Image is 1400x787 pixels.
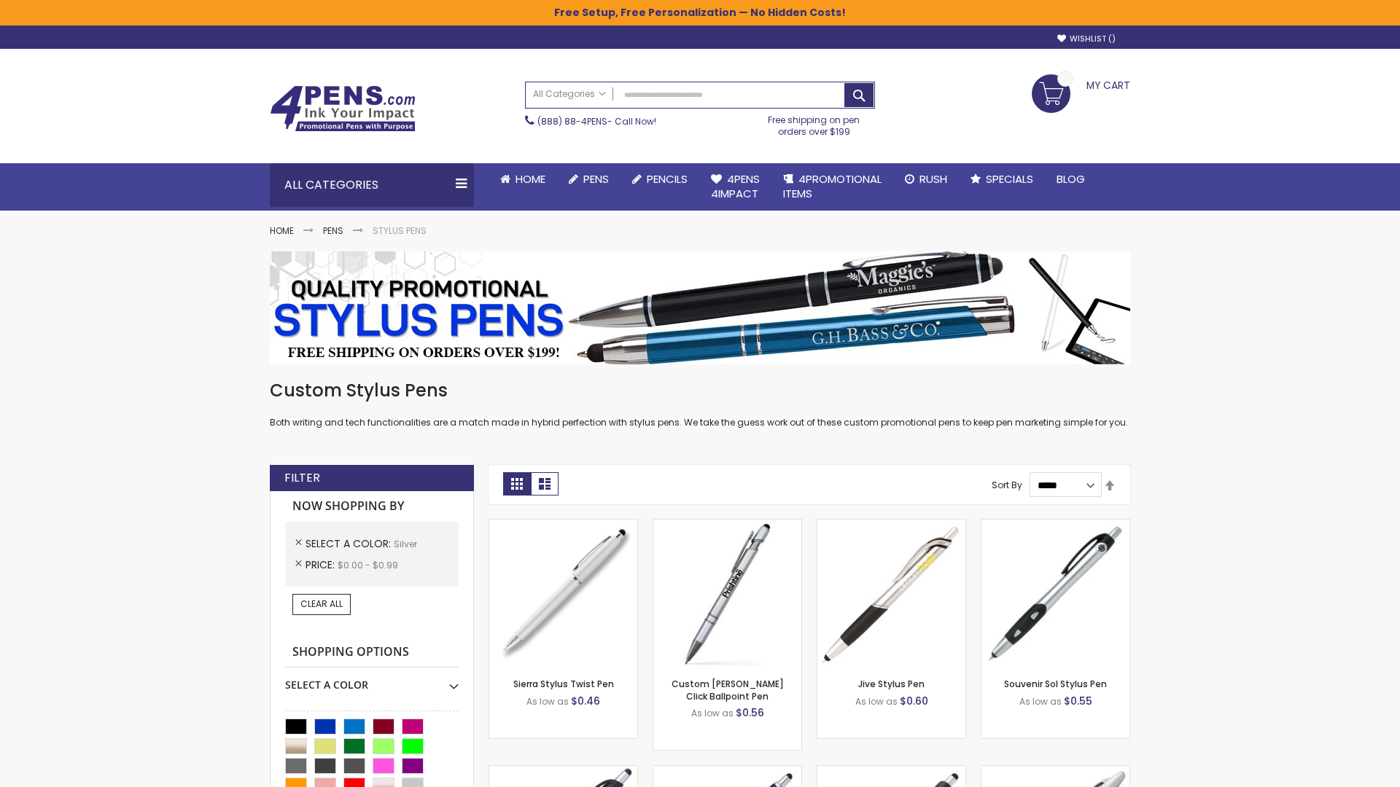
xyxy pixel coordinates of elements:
[858,678,925,690] a: Jive Stylus Pen
[537,115,656,128] span: - Call Now!
[653,519,801,531] a: Custom Alex II Click Ballpoint Pen-Silver
[270,379,1130,402] h1: Custom Stylus Pens
[711,171,760,201] span: 4Pens 4impact
[285,491,459,522] strong: Now Shopping by
[373,224,427,237] strong: Stylus Pens
[783,171,882,201] span: 4PROMOTIONAL ITEMS
[919,171,947,187] span: Rush
[270,85,416,132] img: 4Pens Custom Pens and Promotional Products
[1064,694,1092,708] span: $0.55
[537,115,607,128] a: (888) 88-4PENS
[526,82,613,106] a: All Categories
[526,695,569,708] span: As low as
[533,88,606,100] span: All Categories
[306,536,394,551] span: Select A Color
[691,707,734,719] span: As low as
[306,557,338,572] span: Price
[653,765,801,778] a: Epiphany Stylus Pens-Silver
[753,109,876,138] div: Free shipping on pen orders over $199
[323,224,343,237] a: Pens
[338,559,398,571] span: $0.00 - $0.99
[1057,34,1116,44] a: Wishlist
[900,694,928,708] span: $0.60
[621,163,699,195] a: Pencils
[394,538,417,550] span: Silver
[300,598,343,610] span: Clear All
[817,765,965,778] a: Souvenir® Emblem Stylus Pen-Silver
[986,171,1033,187] span: Specials
[981,520,1129,667] img: Souvenir Sol Stylus Pen-Silver
[1019,695,1062,708] span: As low as
[1057,171,1085,187] span: Blog
[647,171,688,187] span: Pencils
[292,594,351,614] a: Clear All
[1045,163,1097,195] a: Blog
[489,163,557,195] a: Home
[992,479,1022,491] label: Sort By
[270,224,294,237] a: Home
[981,519,1129,531] a: Souvenir Sol Stylus Pen-Silver
[855,695,898,708] span: As low as
[489,765,637,778] a: React Stylus Grip Pen-Silver
[557,163,621,195] a: Pens
[893,163,959,195] a: Rush
[1004,678,1107,690] a: Souvenir Sol Stylus Pen
[981,765,1129,778] a: Twist Highlighter-Pen Stylus Combo-Silver
[503,472,531,496] strong: Grid
[285,667,459,692] div: Select A Color
[284,470,320,486] strong: Filter
[270,251,1130,364] img: Stylus Pens
[653,520,801,667] img: Custom Alex II Click Ballpoint Pen-Silver
[270,163,474,207] div: All Categories
[285,637,459,668] strong: Shopping Options
[489,519,637,531] a: Stypen-35-Silver
[771,163,893,211] a: 4PROMOTIONALITEMS
[513,678,614,690] a: Sierra Stylus Twist Pen
[699,163,771,211] a: 4Pens4impact
[959,163,1045,195] a: Specials
[571,694,600,708] span: $0.46
[736,705,764,720] span: $0.56
[817,520,965,667] img: Jive Stylus Pen-Silver
[672,678,784,702] a: Custom [PERSON_NAME] Click Ballpoint Pen
[516,171,545,187] span: Home
[270,379,1130,429] div: Both writing and tech functionalities are a match made in hybrid perfection with stylus pens. We ...
[489,520,637,667] img: Stypen-35-Silver
[583,171,609,187] span: Pens
[817,519,965,531] a: Jive Stylus Pen-Silver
